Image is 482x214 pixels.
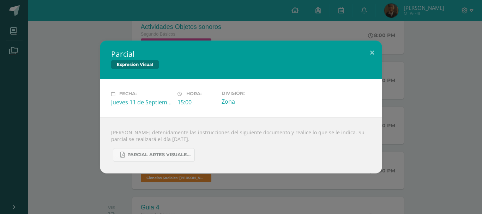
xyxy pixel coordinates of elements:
div: 15:00 [177,98,216,106]
span: Hora: [186,91,201,97]
label: División: [222,91,282,96]
div: [PERSON_NAME] detenidamente las instrucciones del siguiente documento y realice lo que se le indi... [100,117,382,173]
div: Jueves 11 de Septiembre [111,98,172,106]
button: Close (Esc) [362,41,382,65]
h2: Parcial [111,49,371,59]
span: Fecha: [119,91,137,97]
span: Expresión Visual [111,60,159,69]
span: PARCIAL ARTES VISUALES. IV BIM.docx.pdf [127,152,191,158]
a: PARCIAL ARTES VISUALES. IV BIM.docx.pdf [113,148,195,162]
div: Zona [222,98,282,105]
